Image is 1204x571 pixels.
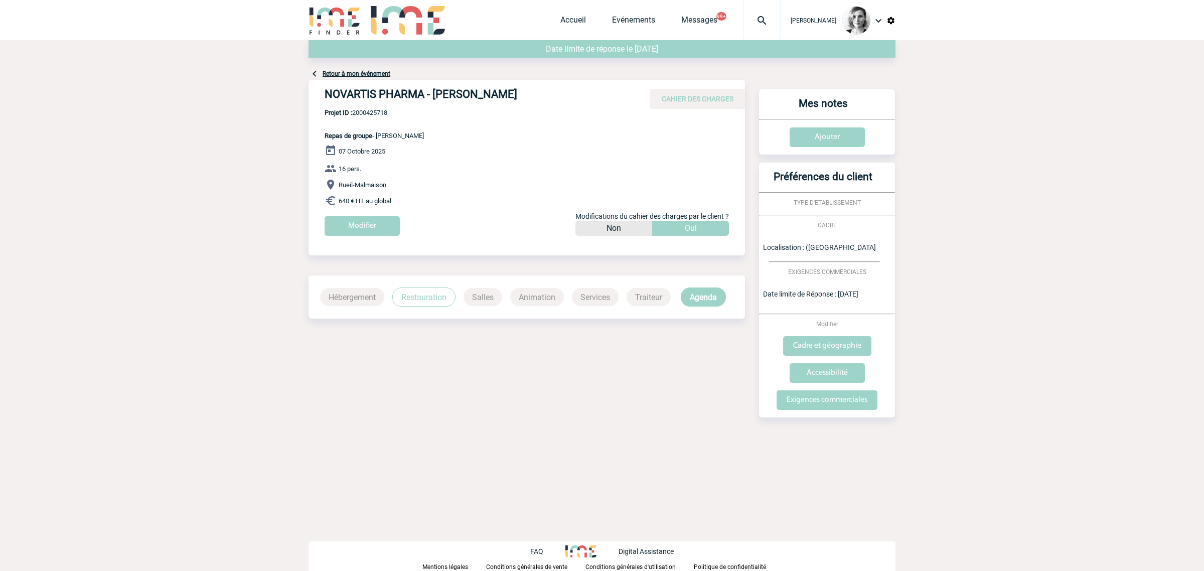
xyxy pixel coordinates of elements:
[842,7,870,35] img: 103019-1.png
[716,12,726,21] button: 99+
[392,288,456,307] p: Restauration
[627,288,671,306] p: Traiteur
[325,132,424,139] span: - [PERSON_NAME]
[325,132,372,139] span: Repas de groupe
[788,268,866,275] span: EXIGENCES COMMERCIALES
[530,547,543,555] p: FAQ
[320,288,384,306] p: Hébergement
[325,216,400,236] input: Modifier
[510,288,564,306] p: Animation
[662,95,733,103] span: CAHIER DES CHARGES
[777,390,877,410] input: Exigences commerciales
[323,70,390,77] a: Retour à mon événement
[309,6,361,35] img: IME-Finder
[572,288,619,306] p: Services
[339,181,386,189] span: Rueil-Malmaison
[607,221,621,236] p: Non
[790,127,865,147] input: Ajouter
[339,165,361,173] span: 16 pers.
[763,97,883,119] h3: Mes notes
[565,545,596,557] img: http://www.idealmeetingsevents.fr/
[546,44,658,54] span: Date limite de réponse le [DATE]
[794,199,861,206] span: TYPE D'ETABLISSEMENT
[560,15,586,29] a: Accueil
[681,288,726,307] p: Agenda
[339,148,385,155] span: 07 Octobre 2025
[575,212,729,220] span: Modifications du cahier des charges par le client ?
[694,563,766,570] p: Politique de confidentialité
[763,243,876,251] span: Localisation : ([GEOGRAPHIC_DATA]
[585,563,676,570] p: Conditions générales d'utilisation
[816,321,838,328] span: Modifier
[612,15,655,29] a: Evénements
[464,288,502,306] p: Salles
[783,336,871,356] input: Cadre et géographie
[325,109,424,116] span: 2000425718
[585,561,694,571] a: Conditions générales d'utilisation
[619,547,674,555] p: Digital Assistance
[818,222,837,229] span: CADRE
[422,563,468,570] p: Mentions légales
[791,17,836,24] span: [PERSON_NAME]
[763,171,883,192] h3: Préférences du client
[685,221,697,236] p: Oui
[486,563,567,570] p: Conditions générales de vente
[325,88,626,105] h4: NOVARTIS PHARMA - [PERSON_NAME]
[694,561,782,571] a: Politique de confidentialité
[339,197,391,205] span: 640 € HT au global
[486,561,585,571] a: Conditions générales de vente
[530,546,565,555] a: FAQ
[325,109,352,116] b: Projet ID :
[422,561,486,571] a: Mentions légales
[763,290,858,298] span: Date limite de Réponse : [DATE]
[790,363,865,383] input: Accessibilité
[681,15,717,29] a: Messages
